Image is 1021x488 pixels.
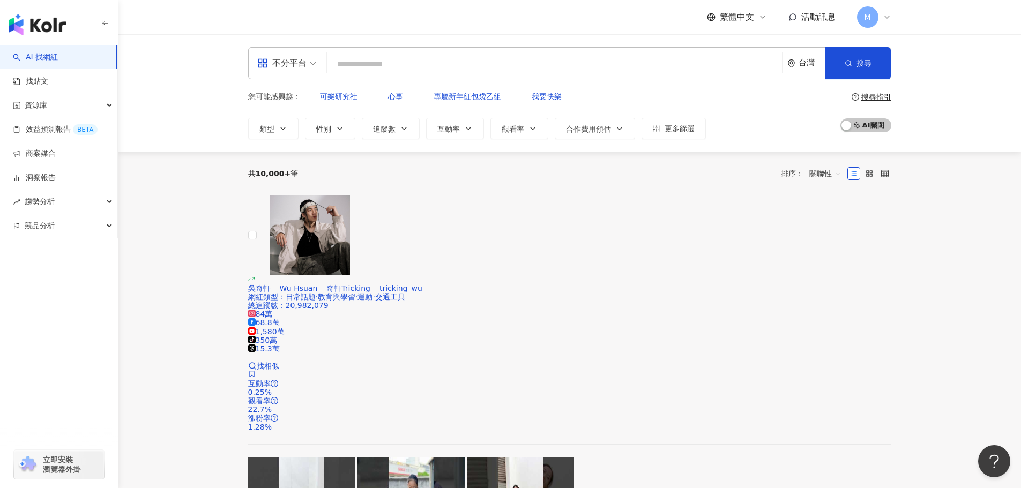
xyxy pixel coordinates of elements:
button: 更多篩選 [642,118,706,139]
a: 洞察報告 [13,172,56,183]
div: 台灣 [799,58,825,67]
button: 可樂研究社 [309,86,369,107]
button: 觀看率 [490,118,548,139]
button: 心事 [377,86,414,107]
span: question-circle [271,397,278,404]
span: environment [787,59,795,67]
span: 交通工具 [375,292,405,301]
div: 網紅類型 ： [248,292,891,301]
span: appstore [257,58,268,69]
span: 觀看率 [248,396,271,405]
span: 奇軒Tricking [326,284,370,292]
span: 可樂研究社 [320,92,357,101]
button: 專屬新年紅包袋乙組 [422,86,512,107]
span: · [316,292,318,301]
button: 追蹤數 [362,118,420,139]
span: tricking_wu [379,284,422,292]
span: question-circle [271,414,278,422]
span: 資源庫 [25,93,47,117]
span: 漲粉率 [248,414,271,422]
span: 活動訊息 [801,12,836,22]
div: 搜尋指引 [861,93,891,101]
a: 商案媒合 [13,148,56,159]
span: 運動 [357,292,372,301]
span: question-circle [271,380,278,387]
span: 84萬 [248,310,273,318]
img: chrome extension [17,456,38,473]
span: 互動率 [248,379,271,388]
div: 不分平台 [257,55,307,72]
span: · [355,292,357,301]
span: 教育與學習 [318,292,355,301]
span: 10,000+ [256,169,291,178]
span: 追蹤數 [373,125,396,133]
button: 我要快樂 [520,86,573,107]
div: 總追蹤數 ： 20,982,079 [248,301,891,310]
a: chrome extension立即安裝 瀏覽器外掛 [14,450,104,479]
span: M [864,11,870,23]
span: question-circle [852,93,859,101]
img: logo [9,14,66,35]
iframe: Help Scout Beacon - Open [978,445,1010,477]
span: 立即安裝 瀏覽器外掛 [43,455,80,474]
span: 類型 [259,125,274,133]
div: 22.7% [248,405,891,414]
div: 1.28% [248,423,891,431]
span: 日常話題 [286,292,316,301]
span: Wu Hsuan [280,284,318,292]
span: 吳奇軒 [248,284,271,292]
span: 互動率 [437,125,460,133]
span: 15.3萬 [248,344,280,353]
span: 68.8萬 [248,318,280,327]
button: 性別 [305,118,355,139]
span: 350萬 [248,336,278,344]
span: 1,580萬 [248,327,285,336]
span: 性別 [316,125,331,133]
button: 合作費用預估 [555,118,635,139]
a: 效益預測報告BETA [13,124,98,135]
img: KOL Avatar [270,195,350,275]
div: 排序： [781,165,847,182]
span: · [372,292,375,301]
span: 趨勢分析 [25,190,55,214]
button: 類型 [248,118,299,139]
span: 您可能感興趣： [248,92,301,101]
span: 心事 [388,92,403,101]
span: 合作費用預估 [566,125,611,133]
button: 互動率 [426,118,484,139]
span: 專屬新年紅包袋乙組 [434,92,501,101]
a: 找相似 [248,362,279,370]
button: 搜尋 [825,47,891,79]
a: 找貼文 [13,76,48,87]
div: 共 筆 [248,169,299,178]
span: 繁體中文 [720,11,754,23]
span: 競品分析 [25,214,55,238]
div: 0.25% [248,388,891,396]
a: searchAI 找網紅 [13,52,58,63]
span: 更多篩選 [665,124,695,133]
span: 我要快樂 [532,92,562,101]
span: 觀看率 [502,125,524,133]
span: rise [13,198,20,206]
span: 找相似 [257,362,279,370]
span: 搜尋 [856,59,871,67]
span: 關聯性 [809,165,841,182]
